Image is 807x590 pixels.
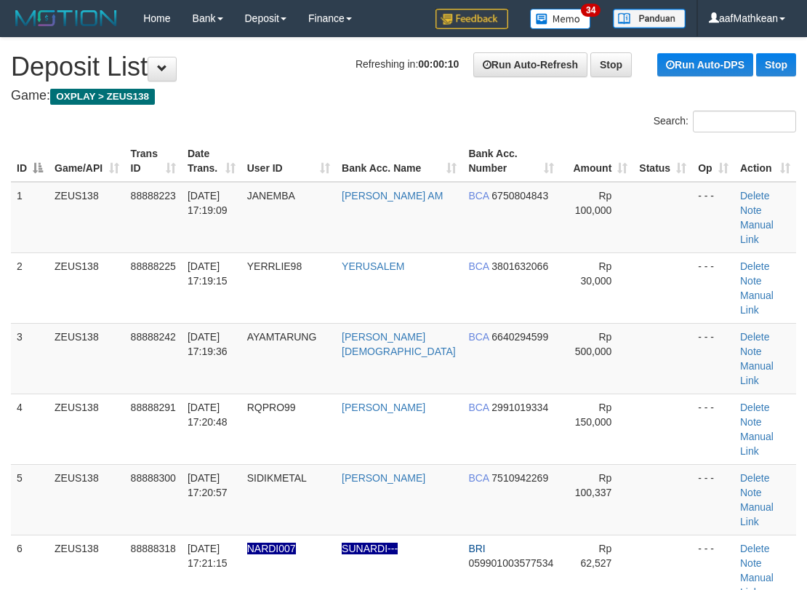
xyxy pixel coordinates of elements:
td: 3 [11,323,49,394]
img: panduan.png [613,9,686,28]
span: BCA [468,402,489,413]
td: - - - [692,464,734,535]
td: ZEUS138 [49,252,125,323]
span: OXPLAY > ZEUS138 [50,89,155,105]
a: Run Auto-Refresh [473,52,587,77]
a: Stop [756,53,796,76]
span: Rp 30,000 [581,260,612,287]
span: SIDIKMETAL [247,472,307,484]
a: Note [740,416,762,428]
th: Game/API: activate to sort column ascending [49,140,125,182]
a: YERUSALEM [342,260,404,272]
a: Delete [740,260,769,272]
a: Note [740,487,762,498]
th: User ID: activate to sort column ascending [241,140,336,182]
th: Amount: activate to sort column ascending [560,140,634,182]
input: Search: [693,111,796,132]
td: ZEUS138 [49,464,125,535]
span: 88888300 [131,472,176,484]
span: RQPRO99 [247,402,296,413]
td: ZEUS138 [49,394,125,464]
span: Copy 2991019334 to clipboard [491,402,548,413]
span: Copy 3801632066 to clipboard [491,260,548,272]
td: 2 [11,252,49,323]
td: - - - [692,252,734,323]
span: [DATE] 17:20:57 [188,472,228,498]
img: MOTION_logo.png [11,7,121,29]
a: Manual Link [740,290,774,316]
th: Bank Acc. Number: activate to sort column ascending [462,140,559,182]
span: Rp 100,337 [575,472,612,498]
a: Note [740,204,762,216]
td: 4 [11,394,49,464]
span: Copy 6750804843 to clipboard [491,190,548,202]
span: JANEMBA [247,190,295,202]
a: Manual Link [740,501,774,527]
span: Copy 7510942269 to clipboard [491,472,548,484]
td: 1 [11,182,49,253]
td: - - - [692,323,734,394]
th: Trans ID: activate to sort column ascending [125,140,182,182]
span: 88888223 [131,190,176,202]
span: Rp 500,000 [575,331,612,357]
th: ID: activate to sort column descending [11,140,49,182]
th: Bank Acc. Name: activate to sort column ascending [336,140,462,182]
a: Note [740,275,762,287]
a: Manual Link [740,360,774,386]
a: [PERSON_NAME] [342,402,425,413]
span: BCA [468,472,489,484]
a: Note [740,557,762,569]
a: Run Auto-DPS [657,53,753,76]
span: YERRLIE98 [247,260,302,272]
span: BRI [468,543,485,554]
a: Stop [590,52,632,77]
span: [DATE] 17:21:15 [188,543,228,569]
span: Refreshing in: [356,58,459,70]
span: BCA [468,331,489,343]
span: AYAMTARUNG [247,331,317,343]
label: Search: [654,111,796,132]
a: [PERSON_NAME] AM [342,190,443,202]
td: ZEUS138 [49,323,125,394]
a: Delete [740,543,769,554]
strong: 00:00:10 [418,58,459,70]
span: 88888291 [131,402,176,413]
a: Delete [740,190,769,202]
span: Copy 6640294599 to clipboard [491,331,548,343]
a: Delete [740,331,769,343]
span: 88888242 [131,331,176,343]
h4: Game: [11,89,796,103]
a: [PERSON_NAME] [342,472,425,484]
td: ZEUS138 [49,182,125,253]
span: BCA [468,190,489,202]
a: [PERSON_NAME][DEMOGRAPHIC_DATA] [342,331,456,357]
a: Delete [740,472,769,484]
h1: Deposit List [11,52,796,81]
a: Delete [740,402,769,413]
span: Rp 62,527 [581,543,612,569]
a: Note [740,346,762,357]
span: [DATE] 17:20:48 [188,402,228,428]
th: Status: activate to sort column ascending [633,140,692,182]
th: Date Trans.: activate to sort column ascending [182,140,241,182]
span: [DATE] 17:19:09 [188,190,228,216]
span: 88888318 [131,543,176,554]
a: Manual Link [740,431,774,457]
th: Action: activate to sort column ascending [734,140,796,182]
span: Copy 059901003577534 to clipboard [468,557,553,569]
span: [DATE] 17:19:36 [188,331,228,357]
span: BCA [468,260,489,272]
img: Feedback.jpg [435,9,508,29]
td: - - - [692,182,734,253]
td: - - - [692,394,734,464]
span: Nama rekening ada tanda titik/strip, harap diedit [247,543,296,554]
td: 5 [11,464,49,535]
span: Rp 100,000 [575,190,612,216]
span: 34 [581,4,601,17]
a: Manual Link [740,219,774,245]
span: Rp 150,000 [575,402,612,428]
span: 88888225 [131,260,176,272]
th: Op: activate to sort column ascending [692,140,734,182]
a: SUNARDI--- [342,543,398,554]
span: [DATE] 17:19:15 [188,260,228,287]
